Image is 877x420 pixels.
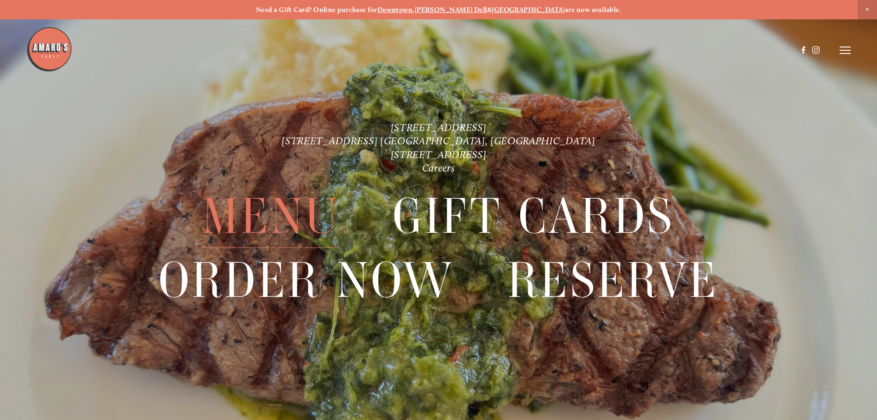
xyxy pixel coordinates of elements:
[507,248,718,312] a: Reserve
[393,184,675,248] a: Gift Cards
[391,148,487,160] a: [STREET_ADDRESS]
[256,6,377,14] strong: Need a Gift Card? Online purchase for
[282,135,595,147] a: [STREET_ADDRESS] [GEOGRAPHIC_DATA], [GEOGRAPHIC_DATA]
[202,184,340,248] a: Menu
[415,6,487,14] a: [PERSON_NAME] Dell
[565,6,621,14] strong: are now available.
[422,162,455,174] a: Careers
[377,6,413,14] a: Downtown
[487,6,492,14] strong: &
[492,6,565,14] a: [GEOGRAPHIC_DATA]
[412,6,414,14] strong: ,
[26,26,72,72] img: Amaro's Table
[159,248,455,312] a: Order Now
[391,121,487,133] a: [STREET_ADDRESS]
